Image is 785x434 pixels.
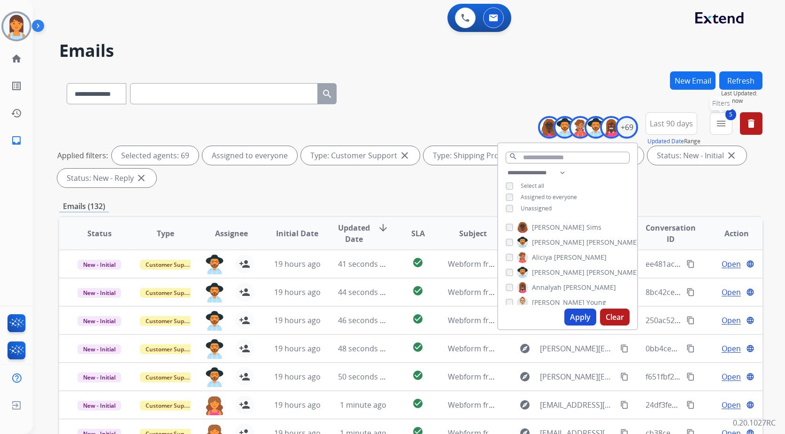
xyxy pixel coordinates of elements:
span: [PERSON_NAME][EMAIL_ADDRESS][DOMAIN_NAME] [540,343,615,354]
span: Open [722,315,741,326]
span: Subject [459,228,487,239]
span: 46 seconds ago [338,315,393,325]
mat-icon: explore [519,399,531,411]
mat-icon: person_add [239,399,250,411]
span: Just now [721,97,762,105]
mat-icon: inbox [11,135,22,146]
img: avatar [3,13,30,39]
span: 41 seconds ago [338,259,393,269]
span: f651fbf2-2b95-4e72-9fef-59e8b3a80072 [646,372,782,382]
span: New - Initial [77,288,121,298]
span: 19 hours ago [274,372,321,382]
span: Aliciya [532,253,552,262]
button: Last 90 days [646,112,697,135]
span: Range [647,137,700,145]
mat-icon: content_copy [620,401,629,409]
span: Open [722,343,741,354]
span: Customer Support [140,344,201,354]
span: Customer Support [140,401,201,411]
img: agent-avatar [205,311,224,331]
img: agent-avatar [205,283,224,302]
span: Status [87,228,112,239]
span: Customer Support [140,372,201,382]
span: Open [722,287,741,298]
th: Action [697,217,762,250]
mat-icon: content_copy [686,288,695,296]
mat-icon: delete [746,118,757,129]
span: Type [157,228,174,239]
span: [PERSON_NAME] [563,283,616,292]
span: Open [722,371,741,382]
mat-icon: home [11,53,22,64]
mat-icon: arrow_downward [377,222,389,233]
mat-icon: explore [519,343,531,354]
mat-icon: language [746,344,754,353]
span: New - Initial [77,401,121,411]
mat-icon: language [746,260,754,268]
span: Assigned to everyone [521,193,577,201]
button: Refresh [719,71,762,90]
p: Applied filters: [57,150,108,161]
span: Customer Support [140,260,201,270]
button: New Email [670,71,716,90]
span: [EMAIL_ADDRESS][DOMAIN_NAME] [540,399,615,411]
mat-icon: content_copy [620,344,629,353]
span: [PERSON_NAME] [586,238,639,247]
span: [PERSON_NAME] [532,238,585,247]
span: Webform from [PERSON_NAME][EMAIL_ADDRESS][PERSON_NAME][DOMAIN_NAME] on [DATE] [448,372,777,382]
button: 5Filters [710,112,732,135]
span: [PERSON_NAME] [532,298,585,307]
span: Webform from [EMAIL_ADDRESS][DOMAIN_NAME] on [DATE] [448,400,661,410]
mat-icon: language [746,401,754,409]
mat-icon: language [746,316,754,325]
span: Webform from [PERSON_NAME][EMAIL_ADDRESS][DOMAIN_NAME] on [DATE] [448,343,719,354]
span: 44 seconds ago [338,287,393,297]
span: Open [722,399,741,411]
span: [PERSON_NAME][EMAIL_ADDRESS][PERSON_NAME][DOMAIN_NAME] [540,371,615,382]
mat-icon: check_circle [412,313,423,325]
span: New - Initial [77,260,121,270]
span: Unassigned [521,204,552,212]
span: Last 90 days [650,122,693,125]
span: New - Initial [77,316,121,326]
mat-icon: person_add [239,343,250,354]
mat-icon: check_circle [412,285,423,296]
mat-icon: check_circle [412,370,423,381]
span: 5 [725,109,736,120]
mat-icon: close [726,150,737,161]
mat-icon: close [399,150,410,161]
span: 19 hours ago [274,315,321,325]
button: Apply [564,309,596,325]
mat-icon: explore [519,371,531,382]
mat-icon: person_add [239,315,250,326]
mat-icon: check_circle [412,398,423,409]
img: agent-avatar [205,395,224,415]
span: 1 minute ago [340,400,386,410]
span: [PERSON_NAME] [532,223,585,232]
span: Annalyah [532,283,562,292]
span: Last Updated: [721,90,762,97]
span: [PERSON_NAME] [532,268,585,277]
span: Updated Date [338,222,370,245]
mat-icon: menu [716,118,727,129]
div: Type: Shipping Protection [423,146,546,165]
div: Status: New - Initial [647,146,747,165]
span: [PERSON_NAME] [554,253,607,262]
img: agent-avatar [205,255,224,274]
h2: Emails [59,41,762,60]
span: Assignee [215,228,248,239]
span: 19 hours ago [274,287,321,297]
mat-icon: content_copy [686,401,695,409]
mat-icon: content_copy [686,372,695,381]
span: New - Initial [77,372,121,382]
mat-icon: content_copy [686,344,695,353]
mat-icon: content_copy [620,372,629,381]
span: Customer Support [140,316,201,326]
span: Open [722,258,741,270]
mat-icon: search [509,152,517,161]
div: Type: Customer Support [301,146,420,165]
mat-icon: search [322,88,333,100]
span: Webform from [EMAIL_ADDRESS][DOMAIN_NAME] on [DATE] [448,287,661,297]
div: Status: New - Reply [57,169,156,187]
mat-icon: history [11,108,22,119]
